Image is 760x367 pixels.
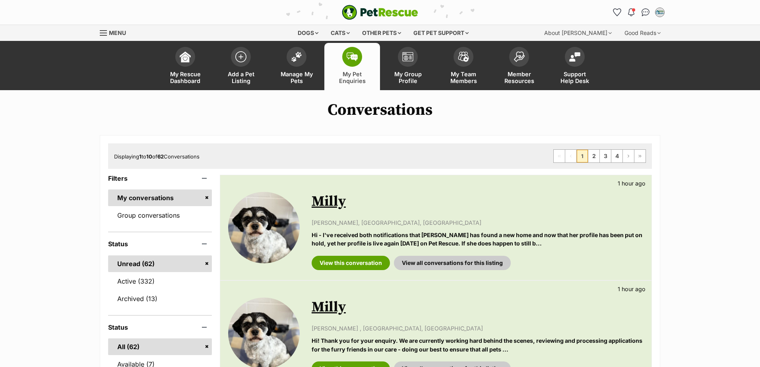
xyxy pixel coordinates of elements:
p: [PERSON_NAME], [GEOGRAPHIC_DATA], [GEOGRAPHIC_DATA] [312,218,644,227]
span: My Pet Enquiries [334,71,370,84]
strong: 62 [157,153,164,160]
header: Status [108,240,212,247]
a: My Rescue Dashboard [157,43,213,90]
img: Matisse profile pic [656,8,664,16]
a: Page 2 [588,150,599,162]
a: View this conversation [312,256,390,270]
a: My Team Members [436,43,491,90]
p: 1 hour ago [618,285,646,293]
a: Last page [634,150,646,162]
img: logo-e224e6f780fb5917bec1dbf3a21bbac754714ae5b6737aabdf751b685950b380.svg [342,5,418,20]
a: Milly [312,193,346,211]
img: group-profile-icon-3fa3cf56718a62981997c0bc7e787c4b2cf8bcc04b72c1350f741eb67cf2f40e.svg [402,52,413,62]
a: Favourites [611,6,623,19]
img: member-resources-icon-8e73f808a243e03378d46382f2149f9095a855e16c252ad45f914b54edf8863c.svg [514,51,525,62]
a: All (62) [108,338,212,355]
span: Support Help Desk [557,71,593,84]
img: add-pet-listing-icon-0afa8454b4691262ce3f59096e99ab1cd57d4a30225e0717b998d2c9b9846f56.svg [235,51,246,62]
a: Archived (13) [108,290,212,307]
strong: 1 [139,153,142,160]
p: Hi - I've received both notifications that [PERSON_NAME] has found a new home and now that her pr... [312,231,644,248]
p: 1 hour ago [618,179,646,187]
p: [PERSON_NAME] , [GEOGRAPHIC_DATA], [GEOGRAPHIC_DATA] [312,324,644,332]
div: Good Reads [619,25,666,41]
div: About [PERSON_NAME] [539,25,617,41]
a: My conversations [108,189,212,206]
span: My Rescue Dashboard [167,71,203,84]
div: Other pets [357,25,407,41]
img: pet-enquiries-icon-7e3ad2cf08bfb03b45e93fb7055b45f3efa6380592205ae92323e6603595dc1f.svg [347,52,358,61]
a: My Pet Enquiries [324,43,380,90]
span: Manage My Pets [279,71,314,84]
a: PetRescue [342,5,418,20]
a: Member Resources [491,43,547,90]
a: Next page [623,150,634,162]
span: My Group Profile [390,71,426,84]
img: manage-my-pets-icon-02211641906a0b7f246fdf0571729dbe1e7629f14944591b6c1af311fb30b64b.svg [291,52,302,62]
img: help-desk-icon-fdf02630f3aa405de69fd3d07c3f3aa587a6932b1a1747fa1d2bba05be0121f9.svg [569,52,580,62]
a: Group conversations [108,207,212,224]
span: First page [554,150,565,162]
a: Conversations [639,6,652,19]
img: Milly [228,192,300,263]
img: dashboard-icon-eb2f2d2d3e046f16d808141f083e7271f6b2e854fb5c12c21221c1fb7104beca.svg [180,51,191,62]
strong: 10 [146,153,152,160]
div: Dogs [292,25,324,41]
img: notifications-46538b983faf8c2785f20acdc204bb7945ddae34d4c08c2a6579f10ce5e182be.svg [628,8,634,16]
img: chat-41dd97257d64d25036548639549fe6c8038ab92f7586957e7f3b1b290dea8141.svg [642,8,650,16]
a: Manage My Pets [269,43,324,90]
a: Milly [312,298,346,316]
a: Unread (62) [108,255,212,272]
ul: Account quick links [611,6,666,19]
a: Page 4 [611,150,622,162]
span: Member Resources [501,71,537,84]
span: Menu [109,29,126,36]
img: team-members-icon-5396bd8760b3fe7c0b43da4ab00e1e3bb1a5d9ba89233759b79545d2d3fc5d0d.svg [458,52,469,62]
a: My Group Profile [380,43,436,90]
p: Hi! Thank you for your enquiry. We are currently working hard behind the scenes, reviewing and pr... [312,336,644,353]
nav: Pagination [553,149,646,163]
div: Get pet support [408,25,474,41]
span: My Team Members [446,71,481,84]
a: Add a Pet Listing [213,43,269,90]
span: Displaying to of Conversations [114,153,200,160]
a: Page 3 [600,150,611,162]
button: Notifications [625,6,638,19]
header: Status [108,324,212,331]
header: Filters [108,175,212,182]
a: View all conversations for this listing [394,256,511,270]
a: Active (332) [108,273,212,290]
span: Previous page [565,150,576,162]
span: Page 1 [577,150,588,162]
span: Add a Pet Listing [223,71,259,84]
div: Cats [325,25,355,41]
a: Menu [100,25,132,39]
button: My account [653,6,666,19]
a: Support Help Desk [547,43,603,90]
